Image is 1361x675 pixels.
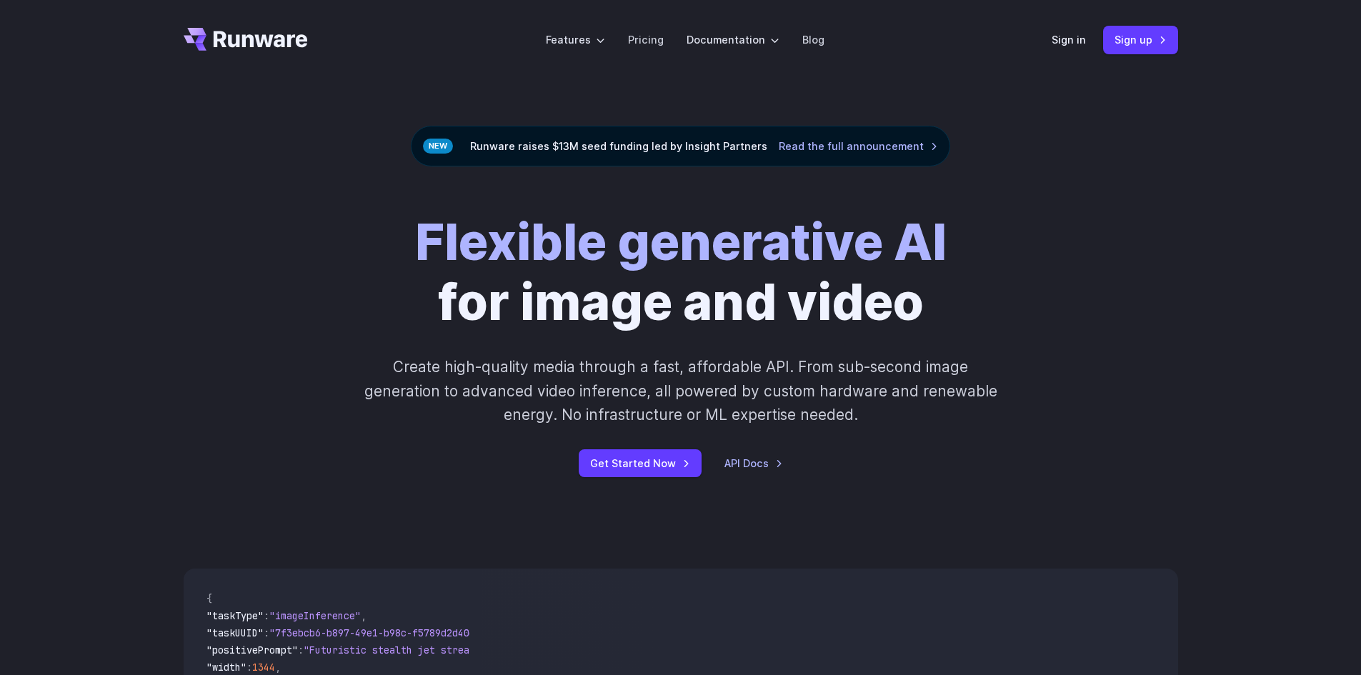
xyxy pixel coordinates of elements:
span: "imageInference" [269,609,361,622]
p: Create high-quality media through a fast, affordable API. From sub-second image generation to adv... [362,355,999,426]
span: : [264,609,269,622]
a: Blog [802,31,824,48]
strong: Flexible generative AI [415,211,947,272]
span: , [275,661,281,674]
span: : [246,661,252,674]
label: Features [546,31,605,48]
span: "taskType" [206,609,264,622]
span: "positivePrompt" [206,644,298,656]
div: Runware raises $13M seed funding led by Insight Partners [411,126,950,166]
a: Go to / [184,28,308,51]
span: "Futuristic stealth jet streaking through a neon-lit cityscape with glowing purple exhaust" [304,644,824,656]
span: { [206,592,212,605]
span: "width" [206,661,246,674]
label: Documentation [687,31,779,48]
a: API Docs [724,455,783,471]
a: Sign in [1052,31,1086,48]
span: 1344 [252,661,275,674]
span: "7f3ebcb6-b897-49e1-b98c-f5789d2d40d7" [269,626,487,639]
span: "taskUUID" [206,626,264,639]
a: Read the full announcement [779,138,938,154]
span: , [361,609,367,622]
h1: for image and video [415,212,947,332]
span: : [264,626,269,639]
a: Get Started Now [579,449,702,477]
span: : [298,644,304,656]
a: Pricing [628,31,664,48]
a: Sign up [1103,26,1178,54]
